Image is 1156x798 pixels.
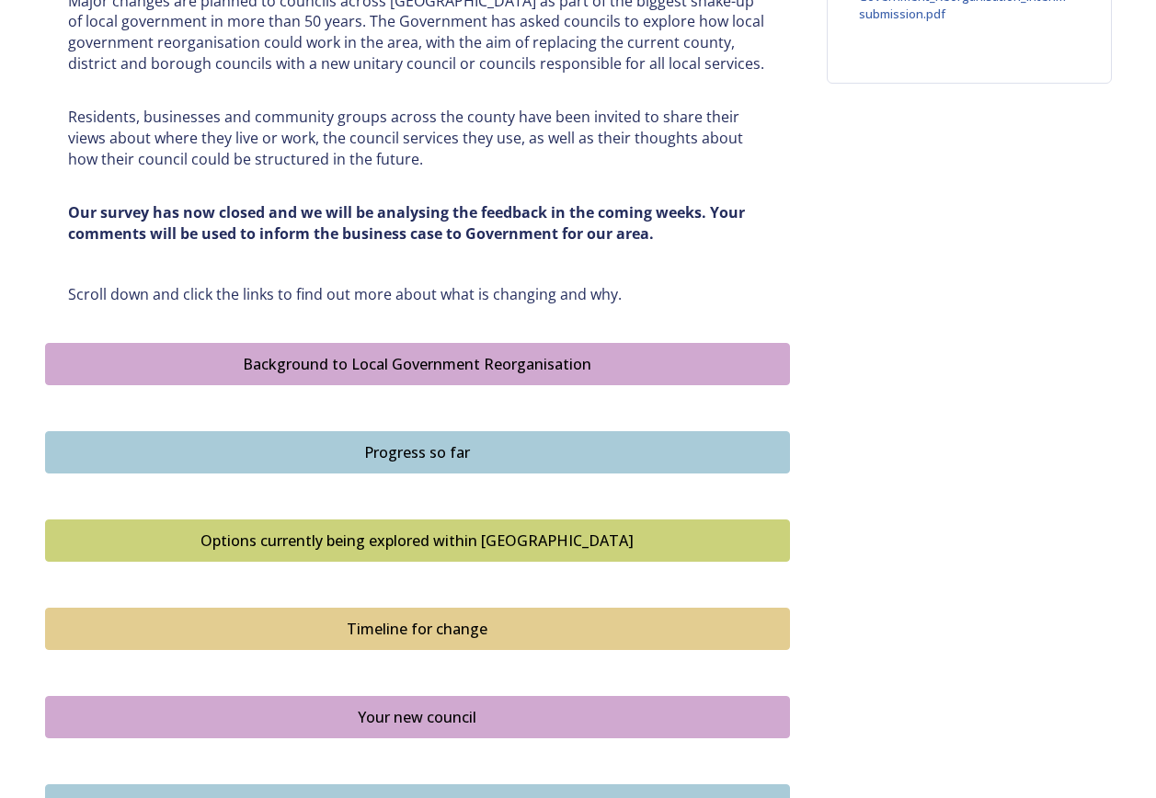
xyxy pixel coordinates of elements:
[55,353,780,375] div: Background to Local Government Reorganisation
[45,696,790,738] button: Your new council
[55,706,780,728] div: Your new council
[45,519,790,562] button: Options currently being explored within West Sussex
[68,202,749,244] strong: Our survey has now closed and we will be analysing the feedback in the coming weeks. Your comment...
[45,343,790,385] button: Background to Local Government Reorganisation
[68,107,767,169] p: Residents, businesses and community groups across the county have been invited to share their vie...
[45,608,790,650] button: Timeline for change
[55,618,780,640] div: Timeline for change
[68,284,767,305] p: Scroll down and click the links to find out more about what is changing and why.
[45,431,790,473] button: Progress so far
[55,441,780,463] div: Progress so far
[55,530,780,552] div: Options currently being explored within [GEOGRAPHIC_DATA]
